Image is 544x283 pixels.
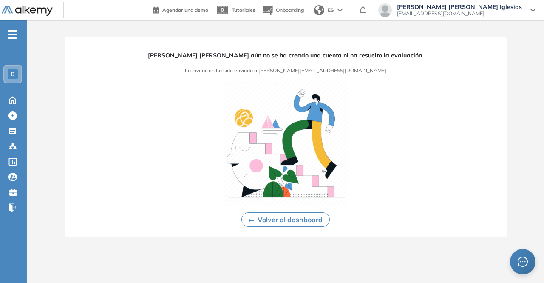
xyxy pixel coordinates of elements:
a: Agendar una demo [153,4,208,14]
button: Volver al dashboard [241,212,330,227]
span: B [11,71,15,77]
span: La invitación ha sido enviada a [PERSON_NAME][EMAIL_ADDRESS][DOMAIN_NAME] [185,67,386,74]
span: Onboarding [276,7,304,13]
span: message [518,257,528,267]
span: ES [328,6,334,14]
button: Onboarding [262,1,304,20]
img: Logo [2,6,53,16]
i: - [8,34,17,35]
img: Ícono de flecha [249,219,254,222]
span: [EMAIL_ADDRESS][DOMAIN_NAME] [397,10,522,17]
span: Agendar una demo [162,7,208,13]
span: [PERSON_NAME] [PERSON_NAME] Iglesias [397,3,522,10]
span: [PERSON_NAME] [PERSON_NAME] aún no se ha creado una cuenta ni ha resuelto la evaluación. [148,51,423,60]
span: Tutoriales [232,7,255,13]
img: world [314,5,324,15]
img: arrow [337,9,343,12]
